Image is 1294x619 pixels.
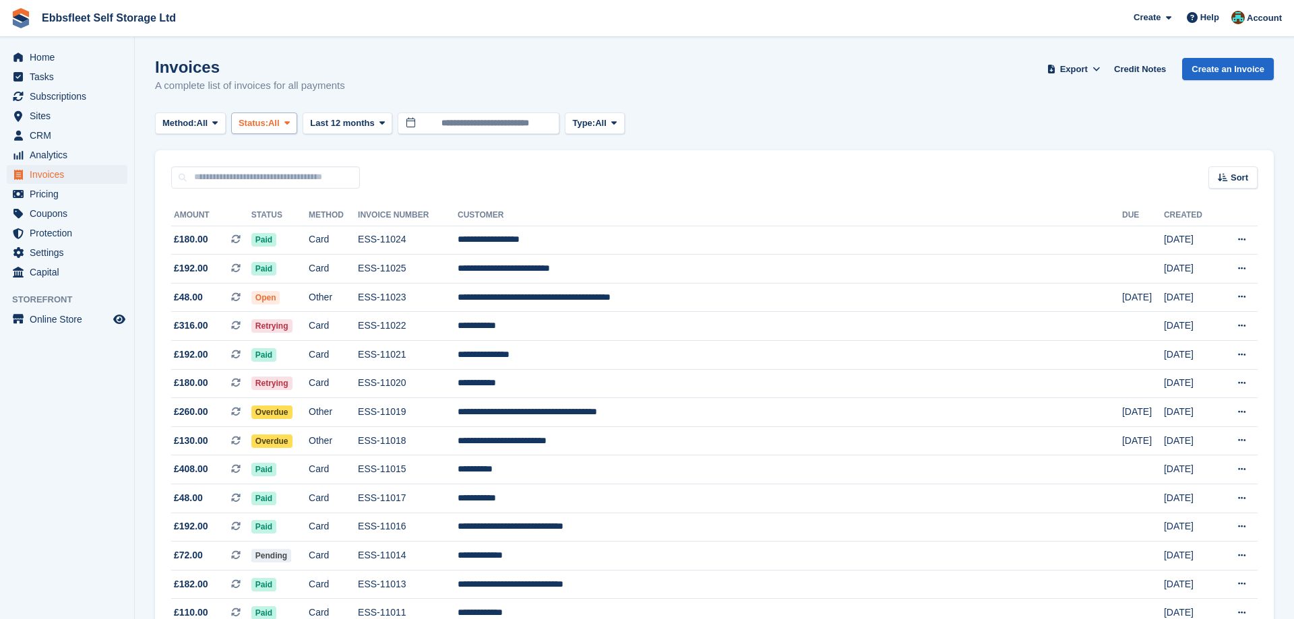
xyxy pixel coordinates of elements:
[1164,369,1218,398] td: [DATE]
[1044,58,1103,80] button: Export
[7,224,127,242] a: menu
[1182,58,1274,80] a: Create an Invoice
[251,291,280,304] span: Open
[1231,11,1245,24] img: George Spring
[358,484,458,513] td: ESS-11017
[7,310,127,329] a: menu
[1231,171,1248,185] span: Sort
[1134,11,1161,24] span: Create
[174,491,203,505] span: £48.00
[309,312,358,341] td: Card
[1164,205,1218,226] th: Created
[7,145,127,164] a: menu
[7,106,127,125] a: menu
[251,492,276,505] span: Paid
[30,126,111,145] span: CRM
[155,78,345,94] p: A complete list of invoices for all payments
[7,126,127,145] a: menu
[1164,570,1218,599] td: [DATE]
[309,426,358,455] td: Other
[171,205,251,226] th: Amount
[7,48,127,67] a: menu
[7,165,127,184] a: menu
[309,570,358,599] td: Card
[251,377,292,390] span: Retrying
[162,117,197,130] span: Method:
[572,117,595,130] span: Type:
[1060,63,1088,76] span: Export
[30,204,111,223] span: Coupons
[7,204,127,223] a: menu
[36,7,181,29] a: Ebbsfleet Self Storage Ltd
[309,369,358,398] td: Card
[565,112,624,135] button: Type: All
[174,319,208,333] span: £316.00
[174,376,208,390] span: £180.00
[174,519,208,533] span: £192.00
[268,117,280,130] span: All
[251,434,292,448] span: Overdue
[251,262,276,275] span: Paid
[155,112,226,135] button: Method: All
[310,117,374,130] span: Last 12 months
[251,549,291,562] span: Pending
[251,520,276,533] span: Paid
[1200,11,1219,24] span: Help
[30,310,111,329] span: Online Store
[251,233,276,247] span: Paid
[358,369,458,398] td: ESS-11020
[251,405,292,419] span: Overdue
[309,398,358,427] td: Other
[174,232,208,247] span: £180.00
[174,548,203,562] span: £72.00
[1164,513,1218,542] td: [DATE]
[7,263,127,282] a: menu
[1164,312,1218,341] td: [DATE]
[1109,58,1171,80] a: Credit Notes
[358,226,458,255] td: ESS-11024
[251,463,276,476] span: Paid
[1164,341,1218,370] td: [DATE]
[30,263,111,282] span: Capital
[1164,255,1218,284] td: [DATE]
[30,106,111,125] span: Sites
[251,348,276,362] span: Paid
[197,117,208,130] span: All
[30,185,111,203] span: Pricing
[7,185,127,203] a: menu
[358,398,458,427] td: ESS-11019
[239,117,268,130] span: Status:
[595,117,607,130] span: All
[309,455,358,484] td: Card
[309,484,358,513] td: Card
[155,58,345,76] h1: Invoices
[358,205,458,226] th: Invoice Number
[174,577,208,591] span: £182.00
[174,348,208,362] span: £192.00
[174,462,208,476] span: £408.00
[358,283,458,312] td: ESS-11023
[30,224,111,242] span: Protection
[1122,283,1164,312] td: [DATE]
[174,290,203,304] span: £48.00
[231,112,297,135] button: Status: All
[251,578,276,591] span: Paid
[1164,426,1218,455] td: [DATE]
[303,112,392,135] button: Last 12 months
[1164,542,1218,571] td: [DATE]
[1164,484,1218,513] td: [DATE]
[174,261,208,275] span: £192.00
[174,405,208,419] span: £260.00
[30,87,111,106] span: Subscriptions
[111,311,127,327] a: Preview store
[30,165,111,184] span: Invoices
[309,255,358,284] td: Card
[11,8,31,28] img: stora-icon-8386f47178a22dfd0bd8f6a31ec36ba5ce8667c1dd55bd0f319d3a0aa187defe.svg
[358,570,458,599] td: ESS-11013
[174,434,208,448] span: £130.00
[309,283,358,312] td: Other
[458,205,1122,226] th: Customer
[358,513,458,542] td: ESS-11016
[309,205,358,226] th: Method
[1164,283,1218,312] td: [DATE]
